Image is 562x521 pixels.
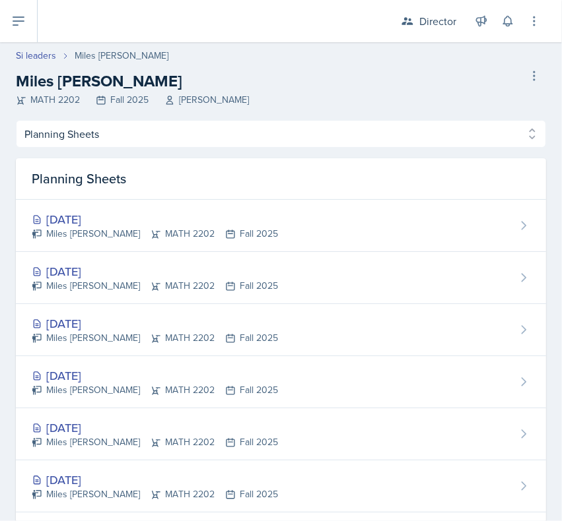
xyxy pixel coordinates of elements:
[32,315,278,332] div: [DATE]
[16,93,249,107] div: MATH 2202 Fall 2025 [PERSON_NAME]
[16,408,546,460] a: [DATE] Miles [PERSON_NAME]MATH 2202Fall 2025
[32,383,278,397] div: Miles [PERSON_NAME] MATH 2202 Fall 2025
[16,200,546,252] a: [DATE] Miles [PERSON_NAME]MATH 2202Fall 2025
[16,158,546,200] div: Planning Sheets
[16,356,546,408] a: [DATE] Miles [PERSON_NAME]MATH 2202Fall 2025
[32,331,278,345] div: Miles [PERSON_NAME] MATH 2202 Fall 2025
[32,419,278,437] div: [DATE]
[32,210,278,228] div: [DATE]
[32,279,278,293] div: Miles [PERSON_NAME] MATH 2202 Fall 2025
[32,435,278,449] div: Miles [PERSON_NAME] MATH 2202 Fall 2025
[419,13,456,29] div: Director
[75,49,168,63] div: Miles [PERSON_NAME]
[16,304,546,356] a: [DATE] Miles [PERSON_NAME]MATH 2202Fall 2025
[16,252,546,304] a: [DATE] Miles [PERSON_NAME]MATH 2202Fall 2025
[32,227,278,241] div: Miles [PERSON_NAME] MATH 2202 Fall 2025
[16,460,546,512] a: [DATE] Miles [PERSON_NAME]MATH 2202Fall 2025
[32,471,278,489] div: [DATE]
[16,49,56,63] a: Si leaders
[16,69,249,93] h2: Miles [PERSON_NAME]
[32,262,278,280] div: [DATE]
[32,487,278,501] div: Miles [PERSON_NAME] MATH 2202 Fall 2025
[32,367,278,384] div: [DATE]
